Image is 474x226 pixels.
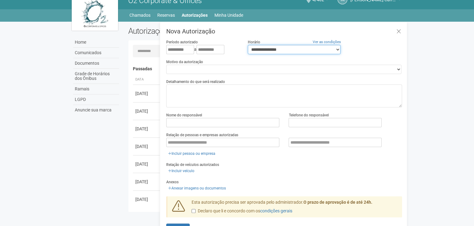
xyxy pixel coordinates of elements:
div: [DATE] [135,108,158,114]
div: a [166,45,239,54]
div: [DATE] [135,126,158,132]
label: Telefone do responsável [289,112,328,118]
a: Home [73,37,119,48]
div: [DATE] [135,90,158,97]
a: Ramais [73,84,119,94]
a: Anuncie sua marca [73,105,119,115]
label: Relação de veículos autorizados [166,162,219,167]
label: Horário [248,39,260,45]
label: Período autorizado [166,39,198,45]
label: Nome do responsável [166,112,202,118]
a: Incluir pessoa ou empresa [166,150,217,157]
a: Incluir veículo [166,167,196,174]
div: [DATE] [135,161,158,167]
a: Anexar imagens ou documentos [166,185,228,192]
label: Motivo da autorização [166,59,203,65]
a: LGPD [73,94,119,105]
label: Anexos [166,179,179,185]
a: Comunicados [73,48,119,58]
a: Ver as condições [313,40,341,44]
h4: Passadas [133,67,398,71]
a: condições gerais [260,208,292,213]
h2: Autorizações [128,26,260,36]
label: Relação de pessoas e empresas autorizadas [166,132,238,138]
div: Esta autorização precisa ser aprovada pelo administrador. [187,199,402,217]
div: [DATE] [135,179,158,185]
label: Declaro que li e concordo com os [192,208,292,214]
a: Autorizações [182,11,208,20]
div: [DATE] [135,143,158,150]
a: Chamados [129,11,150,20]
strong: O prazo de aprovação é de até 24h. [303,200,372,205]
a: Reservas [157,11,175,20]
th: Data [133,75,161,85]
div: [DATE] [135,196,158,202]
a: Documentos [73,58,119,69]
a: Grade de Horários dos Ônibus [73,69,119,84]
label: Detalhamento do que será realizado [166,79,225,85]
a: Minha Unidade [214,11,243,20]
h3: Nova Autorização [166,28,402,34]
input: Declaro que li e concordo com oscondições gerais [192,209,196,213]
